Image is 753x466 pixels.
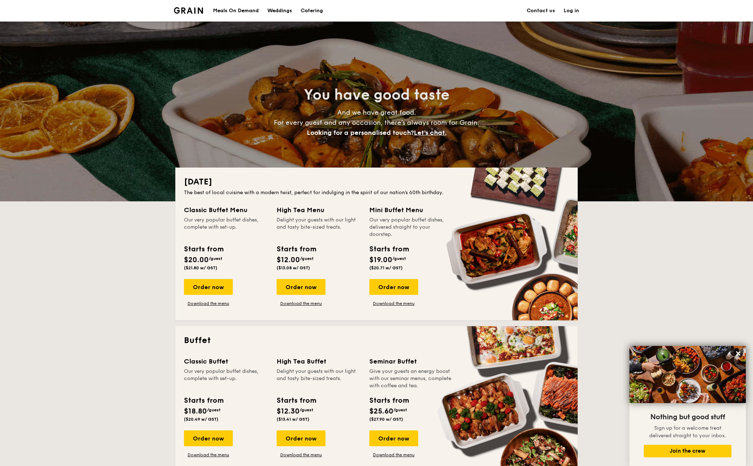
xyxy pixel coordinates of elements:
[649,425,726,439] span: Sign up for a welcome treat delivered straight to your inbox.
[307,129,414,137] span: Looking for a personalised touch?
[277,216,361,238] div: Delight your guests with our light and tasty bite-sized treats.
[184,407,207,416] span: $18.80
[277,368,361,389] div: Delight your guests with our light and tasty bite-sized treats.
[369,452,418,458] a: Download the menu
[184,452,233,458] a: Download the menu
[369,256,392,264] span: $19.00
[184,265,217,270] span: ($21.80 w/ GST)
[184,216,268,238] div: Our very popular buffet dishes, complete with set-up.
[369,368,453,389] div: Give your guests an energy boost with our seminar menus, complete with coffee and tea.
[184,417,218,422] span: ($20.49 w/ GST)
[277,205,361,215] div: High Tea Menu
[184,244,223,255] div: Starts from
[184,368,268,389] div: Our very popular buffet dishes, complete with set-up.
[369,265,403,270] span: ($20.71 w/ GST)
[644,445,731,457] button: Join the crew
[414,129,447,137] span: Let's chat.
[184,395,223,406] div: Starts from
[184,176,569,188] h2: [DATE]
[369,205,453,215] div: Mini Buffet Menu
[184,189,569,196] div: The best of local cuisine with a modern twist, perfect for indulging in the spirit of our nation’...
[300,407,313,412] span: /guest
[184,205,268,215] div: Classic Buffet Menu
[369,216,453,238] div: Our very popular buffet dishes, delivered straight to your doorstep.
[174,7,203,14] img: Grain
[277,395,316,406] div: Starts from
[274,109,479,137] span: And we have great food. For every guest and any occasion, there’s always room for Grain.
[207,407,221,412] span: /guest
[300,256,314,261] span: /guest
[369,395,408,406] div: Starts from
[277,279,325,295] div: Order now
[184,356,268,366] div: Classic Buffet
[393,407,407,412] span: /guest
[277,417,309,422] span: ($13.41 w/ GST)
[629,346,746,403] img: DSC07876-Edit02-Large.jpeg
[184,335,569,346] h2: Buffet
[277,430,325,446] div: Order now
[277,256,300,264] span: $12.00
[184,301,233,306] a: Download the menu
[369,244,408,255] div: Starts from
[392,256,406,261] span: /guest
[369,301,418,306] a: Download the menu
[184,279,233,295] div: Order now
[277,301,325,306] a: Download the menu
[304,86,449,104] span: You have good taste
[369,430,418,446] div: Order now
[184,256,209,264] span: $20.00
[650,413,725,421] span: Nothing but good stuff
[369,407,393,416] span: $25.60
[369,417,403,422] span: ($27.90 w/ GST)
[369,279,418,295] div: Order now
[174,7,203,14] a: Logotype
[277,452,325,458] a: Download the menu
[277,244,316,255] div: Starts from
[277,356,361,366] div: High Tea Buffet
[277,265,310,270] span: ($13.08 w/ GST)
[369,356,453,366] div: Seminar Buffet
[733,348,744,359] button: Close
[184,430,233,446] div: Order now
[277,407,300,416] span: $12.30
[209,256,222,261] span: /guest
